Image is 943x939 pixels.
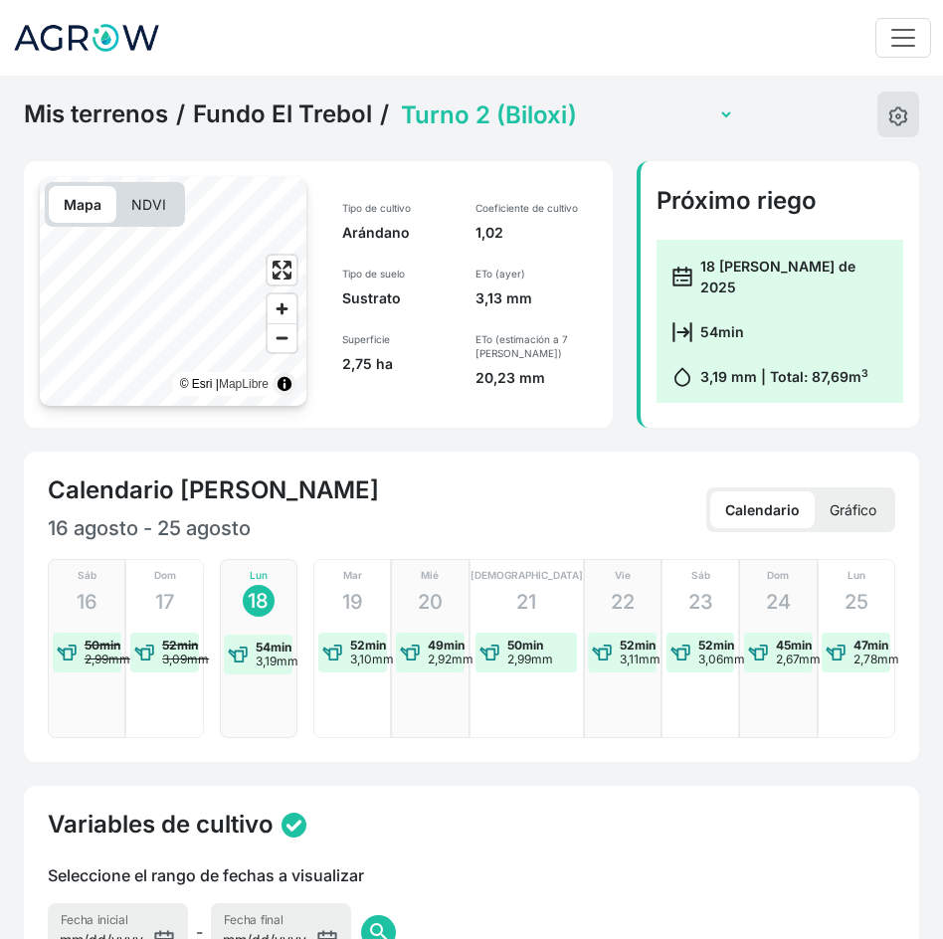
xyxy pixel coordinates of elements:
p: 2,99mm [85,653,130,666]
img: calendar [672,322,692,342]
img: water-event [592,643,612,662]
p: NDVI [116,186,181,223]
p: 54min [700,321,744,342]
img: status [282,813,306,838]
img: water-event [748,643,768,662]
p: 23 [688,587,713,617]
p: Superficie [342,332,452,346]
p: Dom [767,568,789,583]
p: Seleccione el rango de fechas a visualizar [48,863,364,887]
img: water-event [479,643,499,662]
p: 21 [516,587,536,617]
p: [DEMOGRAPHIC_DATA] [471,568,583,583]
img: water-event [826,643,846,662]
span: / [176,99,185,129]
h4: Variables de cultivo [48,810,274,840]
summary: Toggle attribution [273,372,296,396]
p: Gráfico [815,491,891,528]
p: 24 [766,587,791,617]
img: water-event [57,643,77,662]
p: Vie [615,568,631,583]
strong: 47min [853,638,888,653]
p: 3,06mm [698,653,745,666]
p: 3,11mm [620,653,660,666]
strong: 49min [428,638,465,653]
img: water-event [134,643,154,662]
p: Mar [343,568,362,583]
p: 20,23 mm [475,368,597,388]
p: Sustrato [342,288,452,308]
p: 2,78mm [853,653,899,666]
p: 2,92mm [428,653,473,666]
p: 3,19mm [256,655,298,668]
p: 16 agosto - 25 agosto [48,513,471,543]
p: ETo (estimación a 7 [PERSON_NAME]) [475,332,597,360]
strong: 50min [507,638,543,653]
button: Toggle navigation [875,18,931,58]
p: ETo (ayer) [475,267,597,281]
p: Mapa [49,186,116,223]
strong: 52min [698,638,734,653]
p: Dom [154,568,176,583]
p: Mié [421,568,439,583]
img: calendar [672,267,692,286]
img: water-event [670,643,690,662]
p: 3,19 mm | Total: 87,69 [700,366,868,387]
p: Lun [250,568,268,583]
img: calendar [672,367,692,387]
img: water-event [400,643,420,662]
strong: 54min [256,640,291,655]
p: 3,10mm [350,653,394,666]
strong: 50min [85,638,120,653]
button: Enter fullscreen [268,256,296,284]
p: Lun [848,568,865,583]
p: 2,67mm [776,653,821,666]
a: Fundo El Trebol [193,99,372,129]
p: 22 [611,587,635,617]
span: m [849,368,868,385]
p: 3,13 mm [475,288,597,308]
p: Tipo de suelo [342,267,452,281]
p: 3,09mm [162,653,209,666]
p: 2,99mm [507,653,553,666]
span: / [380,99,389,129]
p: 20 [418,587,443,617]
h4: Próximo riego [657,186,903,216]
div: © Esri | [180,374,269,394]
strong: 52min [162,638,198,653]
p: 18 [248,586,269,616]
a: MapLibre [219,377,269,391]
strong: 45min [776,638,812,653]
img: Agrow Analytics [12,13,161,63]
p: 16 [77,587,97,617]
p: 25 [845,587,868,617]
strong: 52min [620,638,656,653]
button: Zoom out [268,323,296,352]
p: 17 [155,587,174,617]
sup: 3 [861,367,868,380]
strong: 52min [350,638,386,653]
button: Zoom in [268,294,296,323]
p: 18 [PERSON_NAME] de 2025 [700,256,887,297]
p: 19 [342,587,363,617]
p: 1,02 [475,223,597,243]
p: Tipo de cultivo [342,201,452,215]
p: Arándano [342,223,452,243]
p: Sáb [691,568,710,583]
h4: Calendario [PERSON_NAME] [48,475,379,505]
img: water-event [228,645,248,664]
p: Coeficiente de cultivo [475,201,597,215]
select: Terrain Selector [397,99,734,130]
canvas: Map [40,177,306,406]
img: edit [888,106,908,126]
p: Calendario [710,491,815,528]
a: Mis terrenos [24,99,168,129]
img: water-event [322,643,342,662]
p: Sáb [78,568,96,583]
p: 2,75 ha [342,354,452,374]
